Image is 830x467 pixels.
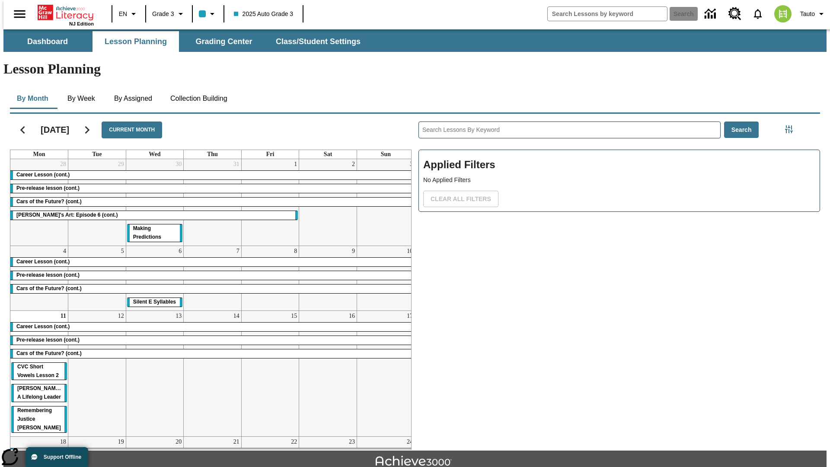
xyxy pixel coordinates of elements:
span: Career Lesson (cont.) [16,259,70,265]
button: By Month [10,88,55,109]
a: Thursday [205,150,220,159]
div: Career Lesson (cont.) [10,323,415,331]
div: Silent E Syllables [127,298,183,307]
button: Class color is light blue. Change class color [195,6,221,22]
td: July 30, 2025 [126,159,184,246]
span: Grade 3 [152,10,174,19]
a: August 21, 2025 [232,437,241,447]
span: Career Lesson (cont.) [16,323,70,329]
div: CVC Short Vowels Lesson 2 [11,363,67,380]
a: Wednesday [147,150,162,159]
button: Grade: Grade 3, Select a grade [149,6,189,22]
span: Pre-release lesson (cont.) [16,272,80,278]
div: Dianne Feinstein: A Lifelong Leader [11,384,67,402]
td: August 14, 2025 [184,310,242,436]
button: By Week [60,88,103,109]
td: August 1, 2025 [241,159,299,246]
td: August 12, 2025 [68,310,126,436]
div: Remembering Justice O'Connor [11,406,67,432]
span: Silent E Syllables [133,299,176,305]
a: August 16, 2025 [347,311,357,321]
a: Sunday [379,150,393,159]
button: By Assigned [107,88,159,109]
span: Pre-release lesson (cont.) [16,337,80,343]
div: Pre-release lesson (cont.) [10,336,415,345]
span: Remembering Justice O'Connor [17,407,61,431]
a: July 29, 2025 [116,159,126,170]
button: Dashboard [4,31,91,52]
a: August 5, 2025 [119,246,126,256]
div: Applied Filters [418,150,820,212]
a: August 3, 2025 [408,159,415,170]
a: August 17, 2025 [405,311,415,321]
span: Pre-release lesson (cont.) [16,185,80,191]
button: Select a new avatar [769,3,797,25]
td: August 5, 2025 [68,246,126,310]
button: Language: EN, Select a language [115,6,143,22]
button: Previous [12,119,34,141]
div: Career Lesson (cont.) [10,448,415,457]
a: August 11, 2025 [59,311,68,321]
a: July 28, 2025 [58,159,68,170]
a: August 7, 2025 [235,246,241,256]
div: SubNavbar [3,29,827,52]
a: August 19, 2025 [116,437,126,447]
td: July 28, 2025 [10,159,68,246]
a: August 13, 2025 [174,311,183,321]
span: Making Predictions [133,225,161,240]
td: August 9, 2025 [299,246,357,310]
a: July 30, 2025 [174,159,183,170]
td: August 16, 2025 [299,310,357,436]
td: July 31, 2025 [184,159,242,246]
span: Cars of the Future? (cont.) [16,285,82,291]
td: August 7, 2025 [184,246,242,310]
span: Support Offline [44,454,81,460]
div: SubNavbar [3,31,368,52]
a: August 1, 2025 [292,159,299,170]
td: July 29, 2025 [68,159,126,246]
div: Pre-release lesson (cont.) [10,271,415,280]
td: August 4, 2025 [10,246,68,310]
td: August 13, 2025 [126,310,184,436]
div: Cars of the Future? (cont.) [10,349,415,358]
div: Violet's Art: Episode 6 (cont.) [10,211,298,220]
a: August 10, 2025 [405,246,415,256]
td: August 3, 2025 [357,159,415,246]
a: August 23, 2025 [347,437,357,447]
a: August 8, 2025 [292,246,299,256]
a: August 2, 2025 [350,159,357,170]
button: Collection Building [163,88,234,109]
button: Filters Side menu [780,121,798,138]
h1: Lesson Planning [3,61,827,77]
div: Pre-release lesson (cont.) [10,184,415,193]
button: Open side menu [7,1,32,27]
td: August 15, 2025 [241,310,299,436]
div: Making Predictions [127,224,183,242]
td: August 8, 2025 [241,246,299,310]
button: Grading Center [181,31,267,52]
button: Support Offline [26,447,88,467]
span: Career Lesson (cont.) [16,172,70,178]
button: Lesson Planning [93,31,179,52]
a: Saturday [322,150,334,159]
button: Class/Student Settings [269,31,367,52]
button: Search [724,122,759,138]
a: Home [38,4,94,21]
a: August 4, 2025 [61,246,68,256]
span: Tauto [800,10,815,19]
a: August 9, 2025 [350,246,357,256]
a: Friday [265,150,276,159]
a: Notifications [747,3,769,25]
span: Dianne Feinstein: A Lifelong Leader [17,385,63,400]
td: August 6, 2025 [126,246,184,310]
span: Cars of the Future? (cont.) [16,198,82,205]
img: avatar image [774,5,792,22]
div: Cars of the Future? (cont.) [10,285,415,293]
div: Search [412,110,820,450]
span: Cars of the Future? (cont.) [16,350,82,356]
td: August 10, 2025 [357,246,415,310]
h2: [DATE] [41,125,69,135]
td: August 17, 2025 [357,310,415,436]
div: Career Lesson (cont.) [10,171,415,179]
p: No Applied Filters [423,176,815,185]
